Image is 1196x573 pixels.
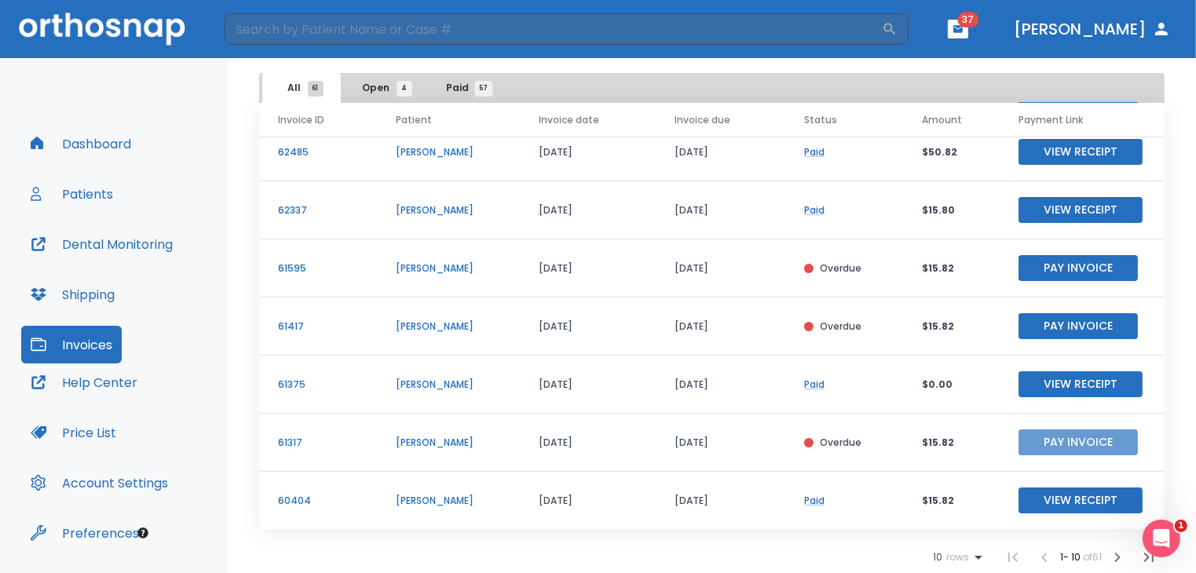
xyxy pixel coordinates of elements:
a: Pay Invoice [1019,261,1138,274]
button: Pay Invoice [1019,429,1138,455]
a: View Receipt [1019,377,1143,390]
img: Orthosnap [19,13,185,45]
a: Pay Invoice [1019,435,1138,448]
a: Paid [804,494,825,507]
button: [PERSON_NAME] [1008,15,1177,43]
td: [DATE] [521,472,656,530]
iframe: Intercom live chat [1143,520,1180,557]
button: Account Settings [21,464,177,502]
p: 61317 [278,436,358,450]
p: Overdue [820,261,861,276]
p: $15.82 [922,494,981,508]
p: $15.82 [922,436,981,450]
td: [DATE] [656,181,785,239]
td: [DATE] [656,472,785,530]
span: All [288,81,316,95]
a: View Receipt [1019,493,1143,506]
span: Invoice due [675,113,730,127]
span: Open [363,81,404,95]
p: 62485 [278,145,358,159]
span: Invoice date [539,113,600,127]
span: 1 - 10 [1060,550,1083,564]
td: [DATE] [656,297,785,356]
input: Search by Patient Name or Case # [225,13,882,45]
span: 57 [474,81,492,97]
p: [PERSON_NAME] [396,494,501,508]
td: [DATE] [521,356,656,414]
p: 62337 [278,203,358,217]
a: View Receipt [1019,203,1143,216]
p: $15.82 [922,319,981,334]
td: [DATE] [656,414,785,472]
button: Help Center [21,363,147,401]
span: 61 [308,81,324,97]
p: $50.82 [922,145,981,159]
td: [DATE] [656,239,785,297]
td: [DATE] [656,356,785,414]
td: [DATE] [656,123,785,181]
div: Tooltip anchor [136,526,150,540]
span: of 61 [1083,550,1102,564]
span: Payment Link [1019,113,1083,127]
button: Dental Monitoring [21,225,182,263]
span: Amount [922,113,962,127]
span: Invoice ID [278,113,324,127]
p: [PERSON_NAME] [396,436,501,450]
p: 61375 [278,378,358,392]
span: Status [804,113,837,127]
a: Pay Invoice [1019,319,1138,332]
a: Paid [804,145,825,159]
span: 10 [933,552,942,563]
td: [DATE] [521,181,656,239]
button: View Receipt [1019,371,1143,397]
p: 60404 [278,494,358,508]
span: 1 [1175,520,1187,532]
a: Paid [804,203,825,217]
button: Invoices [21,326,122,363]
td: [DATE] [521,123,656,181]
button: Pay Invoice [1019,313,1138,339]
span: Paid [447,81,484,95]
a: Paid [804,378,825,391]
p: 61417 [278,319,358,334]
p: Overdue [820,436,861,450]
button: Price List [21,414,126,451]
p: $0.00 [922,378,981,392]
button: Shipping [21,276,124,313]
p: [PERSON_NAME] [396,319,501,334]
button: Dashboard [21,125,141,162]
button: Preferences [21,514,148,552]
a: View Receipt [1019,144,1143,158]
span: Patient [396,113,432,127]
button: View Receipt [1019,197,1143,223]
p: $15.82 [922,261,981,276]
p: $15.80 [922,203,981,217]
td: [DATE] [521,414,656,472]
p: 61595 [278,261,358,276]
span: rows [942,552,969,563]
button: View Receipt [1019,139,1143,165]
p: [PERSON_NAME] [396,378,501,392]
p: [PERSON_NAME] [396,203,501,217]
span: 4 [397,81,412,97]
span: 37 [958,12,979,27]
div: tabs [262,73,507,103]
td: [DATE] [521,239,656,297]
p: Overdue [820,319,861,334]
button: View Receipt [1019,487,1143,513]
button: Pay Invoice [1019,255,1138,281]
p: [PERSON_NAME] [396,261,501,276]
td: [DATE] [521,297,656,356]
p: [PERSON_NAME] [396,145,501,159]
button: Patients [21,175,123,213]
